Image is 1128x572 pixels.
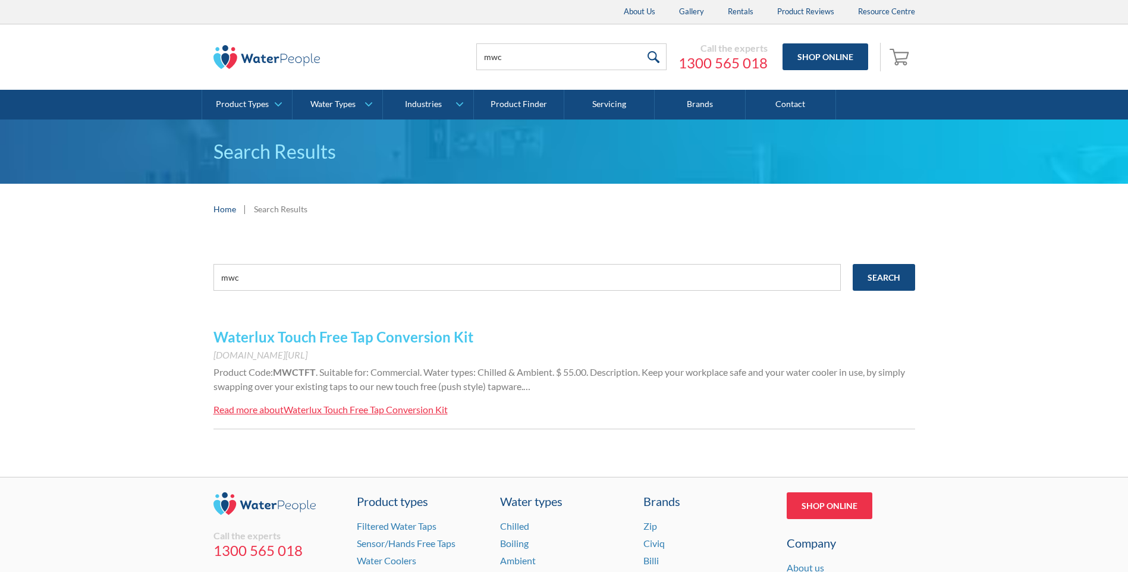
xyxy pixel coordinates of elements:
[564,90,655,120] a: Servicing
[643,555,659,566] a: Billi
[213,203,236,215] a: Home
[783,43,868,70] a: Shop Online
[523,381,530,392] span: …
[213,366,273,378] span: Product Code:
[787,534,915,552] div: Company
[500,538,529,549] a: Boiling
[284,404,448,415] div: Waterlux Touch Free Tap Conversion Kit
[213,403,448,417] a: Read more aboutWaterlux Touch Free Tap Conversion Kit
[643,520,657,532] a: Zip
[216,99,269,109] div: Product Types
[213,530,342,542] div: Call the experts
[357,492,485,510] a: Product types
[357,555,416,566] a: Water Coolers
[202,90,292,120] a: Product Types
[853,264,915,291] input: Search
[476,43,667,70] input: Search products
[213,542,342,560] a: 1300 565 018
[500,492,629,510] a: Water types
[213,328,473,345] a: Waterlux Touch Free Tap Conversion Kit
[678,54,768,72] a: 1300 565 018
[213,264,841,291] input: e.g. chilled water cooler
[474,90,564,120] a: Product Finder
[242,202,248,216] div: |
[678,42,768,54] div: Call the experts
[787,492,872,519] a: Shop Online
[273,366,316,378] strong: MWCTFT
[643,538,665,549] a: Civiq
[500,520,529,532] a: Chilled
[643,492,772,510] div: Brands
[500,555,536,566] a: Ambient
[746,90,836,120] a: Contact
[310,99,356,109] div: Water Types
[405,99,442,109] div: Industries
[254,203,307,215] div: Search Results
[383,90,473,120] a: Industries
[293,90,382,120] a: Water Types
[213,45,321,69] img: The Water People
[887,43,915,71] a: Open cart
[890,47,912,66] img: shopping cart
[357,538,455,549] a: Sensor/Hands Free Taps
[213,366,905,392] span: . Suitable for: Commercial. Water types: Chilled & Ambient. $ 55.00. Description. Keep your workp...
[213,404,284,415] div: Read more about
[213,348,915,362] div: [DOMAIN_NAME][URL]
[357,520,436,532] a: Filtered Water Taps
[213,137,915,166] h1: Search Results
[655,90,745,120] a: Brands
